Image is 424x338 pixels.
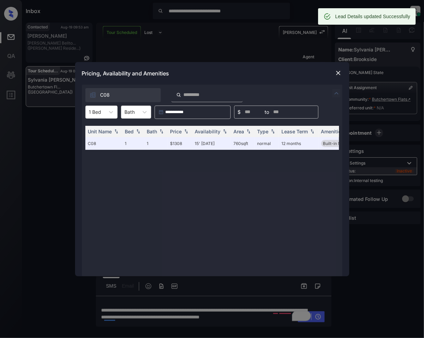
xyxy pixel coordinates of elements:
[323,141,356,146] span: Built-in Microw...
[144,137,168,150] td: 1
[170,129,182,134] div: Price
[183,129,190,134] img: sorting
[245,129,252,134] img: sorting
[85,137,122,150] td: C08
[255,137,279,150] td: normal
[100,91,110,99] span: C08
[279,137,318,150] td: 12 months
[135,129,142,134] img: sorting
[88,129,112,134] div: Unit Name
[335,10,410,23] div: Lead Details updated Successfully
[192,137,231,150] td: 15' [DATE]
[282,129,308,134] div: Lease Term
[257,129,269,134] div: Type
[332,89,341,97] img: icon-zuma
[269,129,276,134] img: sorting
[89,92,96,98] img: icon-zuma
[234,129,244,134] div: Area
[265,108,269,116] span: to
[125,129,134,134] div: Bed
[238,108,241,116] span: $
[113,129,120,134] img: sorting
[176,92,181,98] img: icon-zuma
[168,137,192,150] td: $1308
[122,137,144,150] td: 1
[221,129,228,134] img: sorting
[309,129,316,134] img: sorting
[335,70,342,76] img: close
[195,129,221,134] div: Availability
[231,137,255,150] td: 760 sqft
[321,129,344,134] div: Amenities
[147,129,157,134] div: Bath
[75,62,349,85] div: Pricing, Availability and Amenities
[158,129,165,134] img: sorting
